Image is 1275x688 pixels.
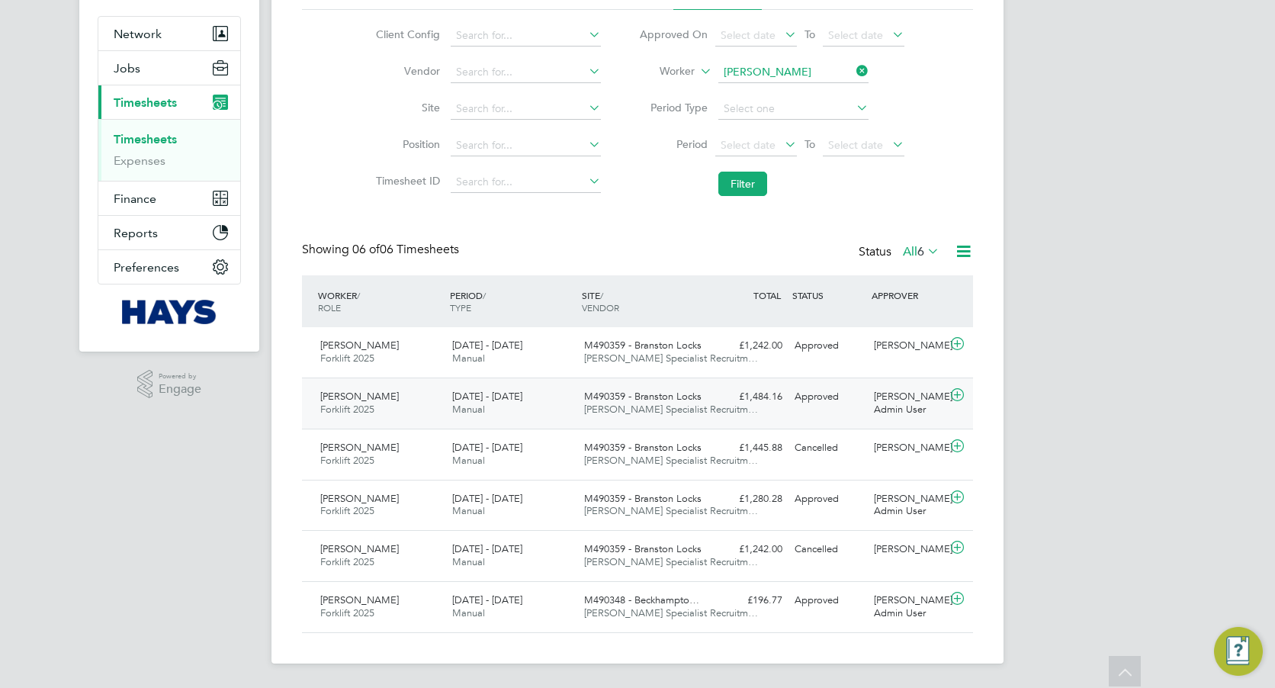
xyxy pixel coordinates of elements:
[320,492,399,505] span: [PERSON_NAME]
[917,244,924,259] span: 6
[320,339,399,352] span: [PERSON_NAME]
[639,27,708,41] label: Approved On
[788,537,868,562] div: Cancelled
[709,487,788,512] div: £1,280.28
[452,403,485,416] span: Manual
[352,242,380,257] span: 06 of
[446,281,578,321] div: PERIOD
[828,28,883,42] span: Select date
[114,191,156,206] span: Finance
[320,352,374,365] span: Forklift 2025
[114,132,177,146] a: Timesheets
[709,537,788,562] div: £1,242.00
[639,101,708,114] label: Period Type
[320,390,399,403] span: [PERSON_NAME]
[452,390,522,403] span: [DATE] - [DATE]
[320,403,374,416] span: Forklift 2025
[584,606,758,619] span: [PERSON_NAME] Specialist Recruitm…
[709,384,788,410] div: £1,484.16
[868,333,947,358] div: [PERSON_NAME]
[371,137,440,151] label: Position
[320,555,374,568] span: Forklift 2025
[452,441,522,454] span: [DATE] - [DATE]
[371,64,440,78] label: Vendor
[371,27,440,41] label: Client Config
[137,370,202,399] a: Powered byEngage
[318,301,341,313] span: ROLE
[450,301,471,313] span: TYPE
[800,134,820,154] span: To
[868,588,947,626] div: [PERSON_NAME] Admin User
[800,24,820,44] span: To
[626,64,695,79] label: Worker
[451,98,601,120] input: Search for...
[584,593,699,606] span: M490348 - Beckhampto…
[788,487,868,512] div: Approved
[868,436,947,461] div: [PERSON_NAME]
[98,182,240,215] button: Finance
[452,504,485,517] span: Manual
[114,153,165,168] a: Expenses
[357,289,360,301] span: /
[320,454,374,467] span: Forklift 2025
[788,281,868,309] div: STATUS
[302,242,462,258] div: Showing
[828,138,883,152] span: Select date
[584,542,702,555] span: M490359 - Branston Locks
[483,289,486,301] span: /
[584,339,702,352] span: M490359 - Branston Locks
[114,260,179,275] span: Preferences
[98,119,240,181] div: Timesheets
[788,333,868,358] div: Approved
[320,504,374,517] span: Forklift 2025
[98,17,240,50] button: Network
[159,370,201,383] span: Powered by
[320,542,399,555] span: [PERSON_NAME]
[98,51,240,85] button: Jobs
[452,593,522,606] span: [DATE] - [DATE]
[788,384,868,410] div: Approved
[868,537,947,562] div: [PERSON_NAME]
[371,174,440,188] label: Timesheet ID
[114,61,140,76] span: Jobs
[584,492,702,505] span: M490359 - Branston Locks
[582,301,619,313] span: VENDOR
[320,593,399,606] span: [PERSON_NAME]
[352,242,459,257] span: 06 Timesheets
[320,441,399,454] span: [PERSON_NAME]
[868,281,947,309] div: APPROVER
[452,542,522,555] span: [DATE] - [DATE]
[788,588,868,613] div: Approved
[578,281,710,321] div: SITE
[451,135,601,156] input: Search for...
[788,436,868,461] div: Cancelled
[721,28,776,42] span: Select date
[718,62,869,83] input: Search for...
[452,454,485,467] span: Manual
[452,339,522,352] span: [DATE] - [DATE]
[721,138,776,152] span: Select date
[903,244,939,259] label: All
[98,300,241,324] a: Go to home page
[114,27,162,41] span: Network
[122,300,217,324] img: hays-logo-retina.png
[584,555,758,568] span: [PERSON_NAME] Specialist Recruitm…
[314,281,446,321] div: WORKER
[584,504,758,517] span: [PERSON_NAME] Specialist Recruitm…
[584,390,702,403] span: M490359 - Branston Locks
[709,436,788,461] div: £1,445.88
[320,606,374,619] span: Forklift 2025
[584,352,758,365] span: [PERSON_NAME] Specialist Recruitm…
[709,588,788,613] div: £196.77
[159,383,201,396] span: Engage
[371,101,440,114] label: Site
[98,250,240,284] button: Preferences
[452,555,485,568] span: Manual
[584,403,758,416] span: [PERSON_NAME] Specialist Recruitm…
[859,242,943,263] div: Status
[114,226,158,240] span: Reports
[584,441,702,454] span: M490359 - Branston Locks
[98,216,240,249] button: Reports
[753,289,781,301] span: TOTAL
[584,454,758,467] span: [PERSON_NAME] Specialist Recruitm…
